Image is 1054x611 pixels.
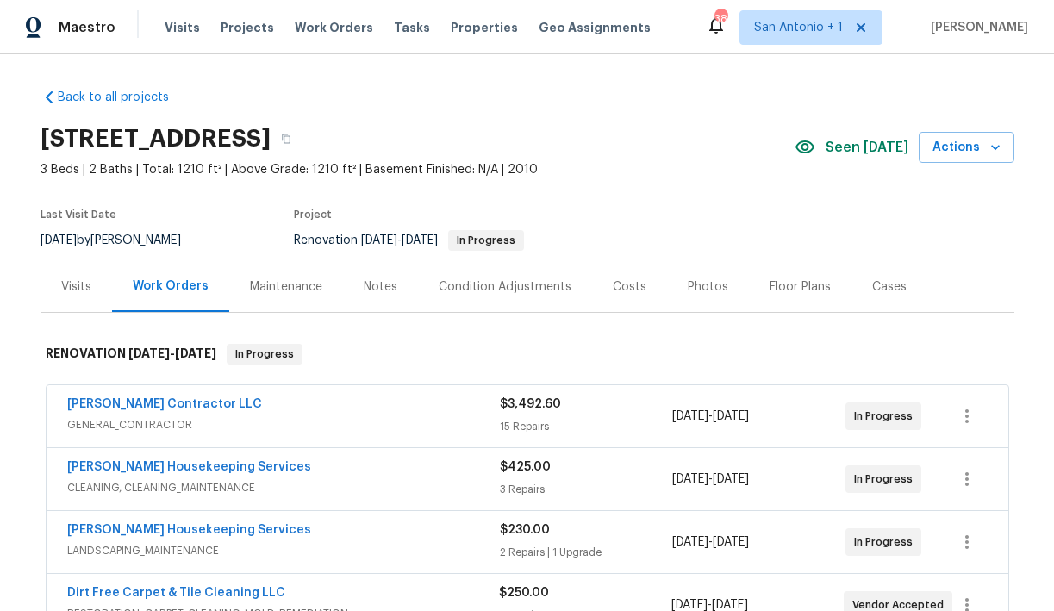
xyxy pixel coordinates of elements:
h2: [STREET_ADDRESS] [41,130,271,147]
span: [DATE] [671,599,708,611]
a: [PERSON_NAME] Housekeeping Services [67,461,311,473]
span: Last Visit Date [41,209,116,220]
div: RENOVATION [DATE]-[DATE]In Progress [41,327,1014,382]
span: In Progress [228,346,301,363]
span: [DATE] [672,536,708,548]
span: Tasks [394,22,430,34]
div: Cases [872,278,907,296]
span: [DATE] [713,473,749,485]
div: Notes [364,278,397,296]
span: [DATE] [41,234,77,246]
span: Geo Assignments [539,19,651,36]
div: by [PERSON_NAME] [41,230,202,251]
span: $230.00 [500,524,550,536]
span: Renovation [294,234,524,246]
span: Visits [165,19,200,36]
span: Project [294,209,332,220]
div: Costs [613,278,646,296]
span: - [128,347,216,359]
span: [DATE] [713,410,749,422]
span: Work Orders [295,19,373,36]
span: LANDSCAPING_MAINTENANCE [67,542,500,559]
div: 15 Repairs [500,418,673,435]
span: [PERSON_NAME] [924,19,1028,36]
a: Dirt Free Carpet & Tile Cleaning LLC [67,587,285,599]
div: Maintenance [250,278,322,296]
div: Condition Adjustments [439,278,571,296]
div: Floor Plans [770,278,831,296]
span: [DATE] [361,234,397,246]
span: [DATE] [713,536,749,548]
span: Projects [221,19,274,36]
span: [DATE] [672,473,708,485]
span: [DATE] [712,599,748,611]
span: In Progress [450,235,522,246]
a: [PERSON_NAME] Contractor LLC [67,398,262,410]
span: Maestro [59,19,115,36]
span: Properties [451,19,518,36]
div: Photos [688,278,728,296]
span: Actions [932,137,1001,159]
span: - [672,471,749,488]
span: In Progress [854,408,920,425]
div: Visits [61,278,91,296]
button: Actions [919,132,1014,164]
span: 3 Beds | 2 Baths | Total: 1210 ft² | Above Grade: 1210 ft² | Basement Finished: N/A | 2010 [41,161,795,178]
div: 2 Repairs | 1 Upgrade [500,544,673,561]
div: 3 Repairs [500,481,673,498]
span: In Progress [854,533,920,551]
span: - [672,533,749,551]
span: [DATE] [175,347,216,359]
span: San Antonio + 1 [754,19,843,36]
h6: RENOVATION [46,344,216,365]
span: [DATE] [402,234,438,246]
span: - [672,408,749,425]
span: CLEANING, CLEANING_MAINTENANCE [67,479,500,496]
span: [DATE] [128,347,170,359]
span: $425.00 [500,461,551,473]
span: - [361,234,438,246]
span: In Progress [854,471,920,488]
a: Back to all projects [41,89,206,106]
span: $3,492.60 [500,398,561,410]
span: $250.00 [499,587,549,599]
span: [DATE] [672,410,708,422]
span: GENERAL_CONTRACTOR [67,416,500,433]
a: [PERSON_NAME] Housekeeping Services [67,524,311,536]
div: 38 [714,10,727,28]
div: Work Orders [133,277,209,295]
span: Seen [DATE] [826,139,908,156]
